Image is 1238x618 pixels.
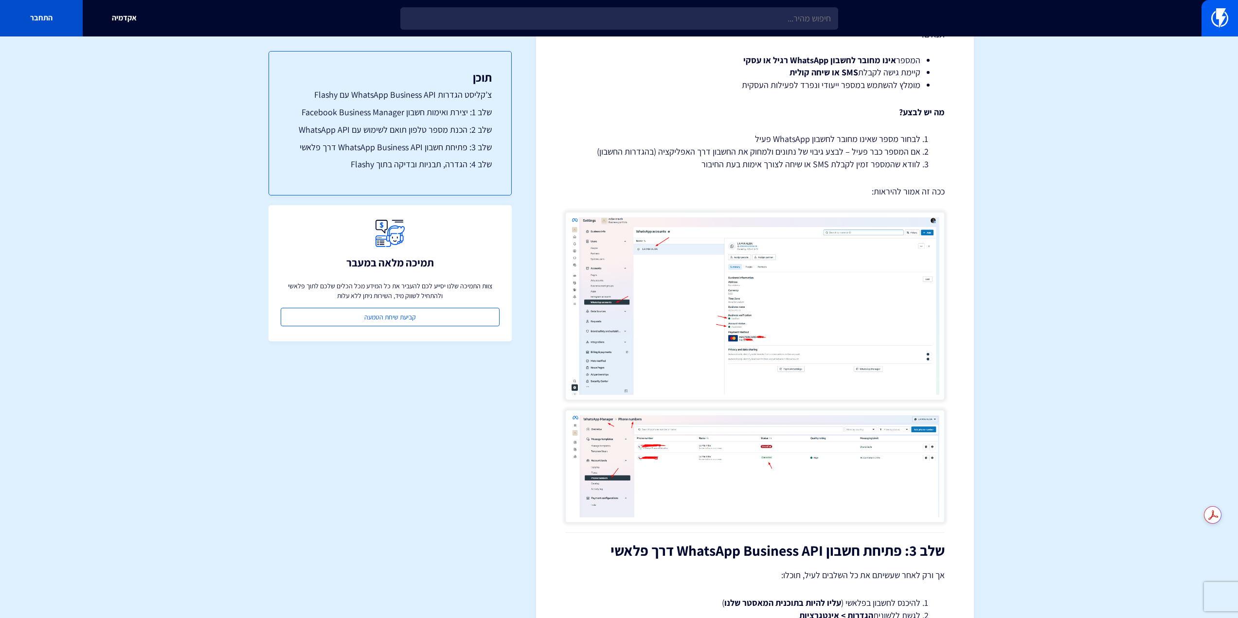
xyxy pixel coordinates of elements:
a: שלב 1: יצירת ואימות חשבון Facebook Business Manager [288,106,492,119]
p: צוות התמיכה שלנו יסייע לכם להעביר את כל המידע מכל הכלים שלכם לתוך פלאשי ולהתחיל לשווק מיד, השירות... [281,281,500,300]
li: להיכנס לחשבון בפלאשי ( ) [590,597,920,609]
a: שלב 2: הכנת מספר טלפון תואם לשימוש עם WhatsApp API [288,124,492,136]
h3: תמיכה מלאה במעבר [346,257,434,268]
li: לוודא שהמספר זמין לקבלת SMS או שיחה לצורך אימות בעת החיבור [590,158,920,171]
p: אך ורק לאחר שעשיתם את כל השלבים לעיל, תוכלו: [565,568,945,582]
a: קביעת שיחת הטמעה [281,308,500,326]
a: צ’קליסט הגדרות WhatsApp Business API עם Flashy [288,88,492,101]
strong: עליו להיות בתוכנית המאסטר שלנו [724,597,841,608]
a: שלב 3: פתיחת חשבון WhatsApp Business API דרך פלאשי [288,141,492,154]
li: לבחור מספר שאינו מחובר לחשבון WhatsApp פעיל [590,133,920,145]
p: ככה זה אמור להיראות: [565,185,945,198]
a: שלב 4: הגדרה, תבניות ובדיקה בתוך Flashy [288,158,492,171]
li: המספר [590,54,920,67]
strong: אינו מחובר לחשבון WhatsApp רגיל או עסקי [743,54,896,66]
h3: תוכן [288,71,492,84]
input: חיפוש מהיר... [400,7,838,30]
strong: SMS או שיחה קולית [789,67,858,78]
h2: שלב 3: פתיחת חשבון WhatsApp Business API דרך פלאשי [565,543,945,559]
li: קיימת גישה לקבלת [590,66,920,79]
strong: מה יש לבצע? [899,106,945,118]
li: מומלץ להשתמש במספר ייעודי ונפרד לפעילות העסקית [590,79,920,91]
li: אם המספר כבר פעיל – לבצע גיבוי של נתונים ולמחוק את החשבון דרך האפליקציה (בהגדרות החשבון) [590,145,920,158]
